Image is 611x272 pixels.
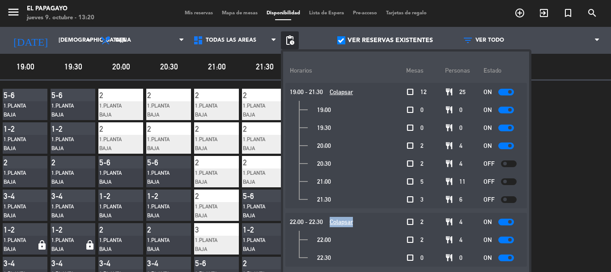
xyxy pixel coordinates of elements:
span: 0 [459,123,462,133]
div: 2 [243,158,265,167]
span: check_box_outline_blank [406,142,414,150]
span: 4 [459,141,462,151]
div: Horarios [290,58,406,83]
i: lock [34,240,47,250]
div: 1.PLANTA BAJA [4,169,35,186]
div: 2 [99,91,122,100]
label: VER RESERVAS EXISTENTES [337,35,433,46]
div: 5-6 [4,91,26,100]
span: restaurant [445,124,453,132]
div: 5-6 [99,158,122,167]
div: 1.PLANTA BAJA [99,102,131,119]
div: 1.PLANTA BAJA [195,135,226,153]
span: 4 [459,217,462,227]
span: Disponibilidad [262,11,305,16]
div: 2 [195,91,217,100]
span: 20:00 [317,141,331,151]
div: 3-4 [51,259,74,268]
span: 21:30 [317,194,331,205]
div: 1.PLANTA BAJA [147,169,178,186]
span: check_box_outline_blank [406,106,414,114]
span: 21:30 [242,60,287,73]
div: 1.PLANTA BAJA [99,169,131,186]
i: turned_in_not [563,8,573,18]
span: restaurant [445,195,453,203]
i: search [587,8,598,18]
div: 1.PLANTA BAJA [243,203,274,220]
span: OFF [484,159,495,169]
div: 2 [147,124,170,134]
div: 3 [195,225,217,234]
span: 0 [459,253,462,263]
div: 1.PLANTA BAJA [4,236,34,254]
span: check_box_outline_blank [406,236,414,244]
div: 1.PLANTA BAJA [243,135,274,153]
span: 11 [459,177,466,187]
div: 1.PLANTA BAJA [147,102,178,119]
div: jueves 9. octubre - 13:20 [27,13,94,22]
span: VER TODO [475,37,504,43]
span: OFF [484,194,495,205]
span: 6 [459,194,462,205]
span: 25 [459,87,466,97]
div: 2 [195,191,217,201]
span: 21:00 [317,177,331,187]
span: restaurant [445,218,453,226]
span: 4 [459,235,462,245]
span: ON [484,217,492,227]
div: 3-4 [51,191,74,201]
span: 2 [420,235,424,245]
span: 12 [420,87,427,97]
span: Tarjetas de regalo [382,11,431,16]
span: 0 [420,253,424,263]
span: check_box_outline_blank [406,177,414,186]
u: Colapsar [330,218,353,225]
i: menu [7,5,20,19]
span: restaurant [445,236,453,244]
div: 2 [195,158,217,167]
div: 1.PLANTA BAJA [51,236,82,254]
div: 1.PLANTA BAJA [195,102,226,119]
span: 0 [420,105,424,115]
span: 19:00 - 21:30 [290,87,323,97]
div: 1.PLANTA BAJA [99,135,131,153]
span: OFF [484,177,495,187]
span: 19:00 [3,60,48,73]
div: 1-2 [51,124,74,134]
span: Mis reservas [180,11,217,16]
span: restaurant [445,254,453,262]
div: 2 [99,225,122,234]
span: 22:30 [317,253,331,263]
span: 19:30 [51,60,96,73]
div: Estado [484,58,522,83]
div: 1.PLANTA BAJA [195,236,226,254]
div: 1.PLANTA BAJA [4,203,35,220]
span: 20:30 [146,60,191,73]
div: 1.PLANTA BAJA [147,203,178,220]
div: 1.PLANTA BAJA [51,102,83,119]
span: Pre-acceso [348,11,382,16]
div: 5-6 [147,158,170,167]
span: restaurant [445,88,453,96]
div: 1.PLANTA BAJA [4,135,35,153]
span: ON [484,123,492,133]
span: check_box_outline_blank [406,218,414,226]
div: 2 [243,124,265,134]
div: 1.PLANTA BAJA [51,203,83,220]
span: ON [484,87,492,97]
span: 20:30 [317,159,331,169]
span: check_box_outline_blank [406,195,414,203]
div: 3-4 [147,259,170,268]
span: Mapa de mesas [217,11,262,16]
div: 3-4 [4,259,26,268]
span: Todas las áreas [206,37,256,43]
i: add_circle_outline [514,8,525,18]
div: 5-6 [51,91,74,100]
span: restaurant [445,160,453,168]
span: 2 [420,141,424,151]
div: 1-2 [243,225,265,234]
div: 2 [99,124,122,134]
div: 3-4 [99,259,122,268]
span: 2 [420,159,424,169]
div: 1.PLANTA BAJA [243,169,274,186]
